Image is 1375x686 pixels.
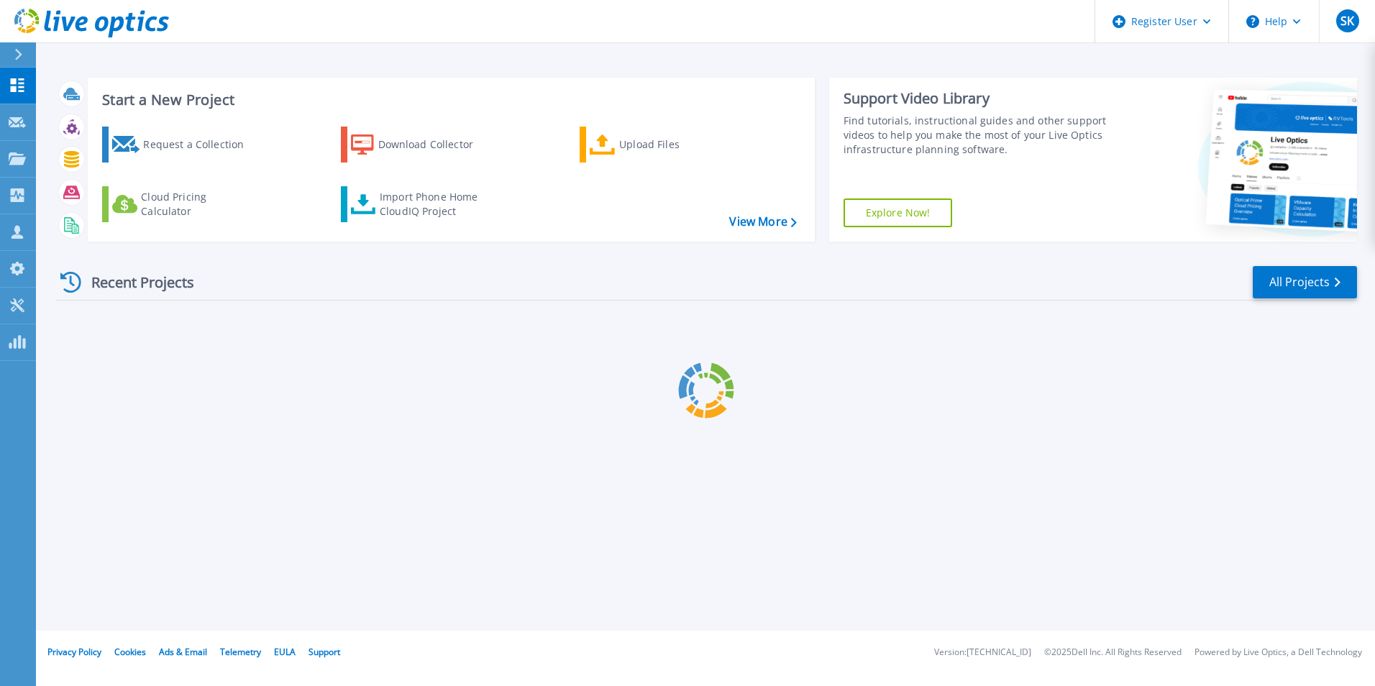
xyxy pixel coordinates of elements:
a: Cloud Pricing Calculator [102,186,262,222]
a: Support [309,646,340,658]
div: Support Video Library [844,89,1113,108]
div: Cloud Pricing Calculator [141,190,256,219]
a: Request a Collection [102,127,262,163]
a: EULA [274,646,296,658]
li: Powered by Live Optics, a Dell Technology [1194,648,1362,657]
a: Telemetry [220,646,261,658]
h3: Start a New Project [102,92,796,108]
a: Upload Files [580,127,740,163]
a: Cookies [114,646,146,658]
div: Recent Projects [55,265,214,300]
a: Privacy Policy [47,646,101,658]
a: All Projects [1253,266,1357,298]
div: Request a Collection [143,130,258,159]
div: Find tutorials, instructional guides and other support videos to help you make the most of your L... [844,114,1113,157]
span: SK [1340,15,1354,27]
div: Upload Files [619,130,734,159]
a: View More [729,215,796,229]
div: Download Collector [378,130,493,159]
a: Download Collector [341,127,501,163]
li: © 2025 Dell Inc. All Rights Reserved [1044,648,1182,657]
a: Ads & Email [159,646,207,658]
div: Import Phone Home CloudIQ Project [380,190,492,219]
li: Version: [TECHNICAL_ID] [934,648,1031,657]
a: Explore Now! [844,198,953,227]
